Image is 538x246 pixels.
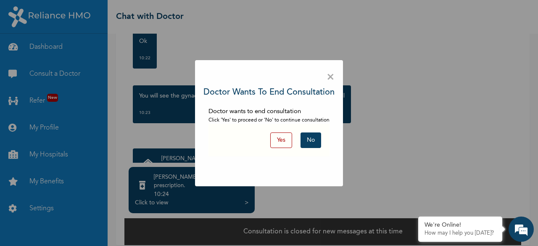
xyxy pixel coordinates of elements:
[138,4,158,24] div: Minimize live chat window
[208,107,330,117] p: Doctor wants to end consultation
[425,230,496,237] p: How may I help you today?
[44,47,141,58] div: Chat with us now
[270,132,292,148] button: Yes
[425,222,496,229] div: We're Online!
[327,69,335,86] span: ×
[208,116,330,124] p: Click 'Yes' to proceed or 'No' to continue consultation
[4,174,160,204] textarea: Type your message and hit 'Enter'
[203,86,335,99] h3: Doctor wants to end consultation
[16,42,34,63] img: d_794563401_company_1708531726252_794563401
[301,132,321,148] button: No
[49,78,116,163] span: We're online!
[4,218,82,224] span: Conversation
[82,204,161,230] div: FAQs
